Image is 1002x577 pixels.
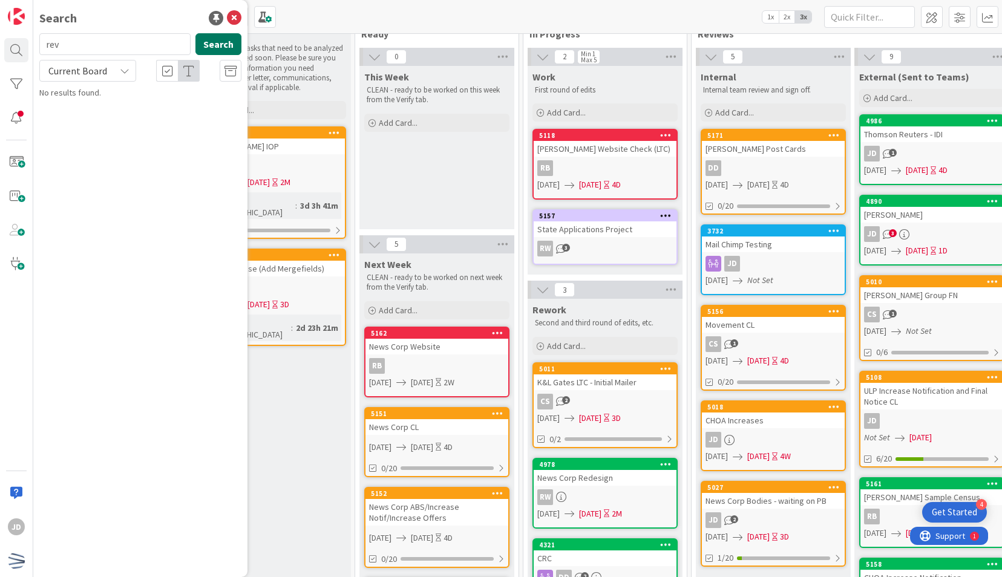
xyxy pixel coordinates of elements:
span: [DATE] [706,530,728,543]
div: Min 1 [581,51,595,57]
div: News Corp Redesign [534,470,676,486]
a: 5157State Applications ProjectRW [532,209,678,265]
span: [DATE] [369,532,391,544]
div: 5156 [707,307,845,316]
a: 5152News Corp ABS/Increase Notif/Increase Offers[DATE][DATE]4D0/20 [364,487,509,568]
div: 3D [780,530,789,543]
div: 5011 [539,365,676,373]
div: 1 [63,5,66,15]
div: LTC Enterprise (Add Mergefields) [202,261,345,276]
span: Next Week [364,258,411,270]
div: 5152 [371,489,508,498]
span: [DATE] [906,527,928,540]
span: [DATE] [706,450,728,463]
span: [DATE] [411,441,433,454]
div: 5118 [539,131,676,140]
span: 6/20 [876,452,892,465]
span: [DATE] [906,244,928,257]
div: No results found. [39,86,241,99]
div: CS [864,307,880,322]
span: External (Sent to Teams) [859,71,969,83]
div: 5027 [702,482,845,493]
div: 5152 [365,488,508,499]
span: This Week [364,71,409,83]
div: 4879 [202,128,345,139]
span: 9 [881,50,902,64]
div: DD [706,160,721,176]
span: 0/2 [549,433,561,446]
div: News Corp Bodies - waiting on PB [702,493,845,509]
div: 5156 [702,306,845,317]
div: 5012 [208,251,345,259]
span: [DATE] [864,244,886,257]
div: 5156Movement CL [702,306,845,333]
p: Second and third round of edits, etc. [535,318,675,328]
div: 3732Mail Chimp Testing [702,226,845,252]
span: Add Card... [715,107,754,118]
span: 2x [779,11,795,23]
div: JD [8,518,25,535]
div: RB [864,509,880,524]
div: RB [365,358,508,374]
div: 5151 [365,408,508,419]
div: 2M [280,176,290,189]
div: 5018CHOA Increases [702,402,845,428]
span: Ready [361,28,503,40]
i: Not Set [906,325,932,336]
span: [DATE] [706,354,728,367]
span: 5 [386,237,407,252]
div: 2d 23h 21m [293,321,341,334]
span: [DATE] [747,450,770,463]
a: 5162News Corp WebsiteRB[DATE][DATE]2W [364,327,509,397]
span: 1 [889,149,897,157]
div: 2M [612,507,622,520]
span: 3 [562,244,570,252]
div: 5151 [371,409,508,418]
div: 4D [780,354,789,367]
div: Get Started [932,506,977,518]
div: 4978News Corp Redesign [534,459,676,486]
div: JD [702,432,845,448]
span: Rework [532,304,566,316]
p: Internal team review and sign off. [703,85,843,95]
a: 4978News Corp RedesignRW[DATE][DATE]2M [532,458,678,529]
a: 5171[PERSON_NAME] Post CardsDD[DATE][DATE]4D0/20 [701,129,846,215]
img: Visit kanbanzone.com [8,8,25,25]
span: Add Card... [874,93,912,103]
span: [DATE] [909,431,932,444]
span: 0/20 [381,462,397,475]
span: Add Card... [547,107,586,118]
div: Time in [GEOGRAPHIC_DATA] [206,192,295,219]
span: 1/20 [718,552,733,564]
div: RB [369,358,385,374]
div: 5171 [702,130,845,141]
img: avatar [8,552,25,569]
div: RW [537,241,553,256]
div: 5157 [534,210,676,221]
div: 4D [444,532,453,544]
a: 5027News Corp Bodies - waiting on PBJD[DATE][DATE]3D1/20 [701,481,846,567]
i: Not Set [864,432,890,443]
div: Search [39,9,77,27]
p: CLEAN - ready to be worked on this week from the Verify tab. [367,85,507,105]
span: [DATE] [747,530,770,543]
div: 5162News Corp Website [365,328,508,354]
div: 5012 [202,250,345,261]
div: 5018 [707,403,845,411]
div: 3732 [707,227,845,235]
div: 4321 [539,541,676,549]
span: [DATE] [411,532,433,544]
div: 4D [938,164,948,177]
div: 5151News Corp CL [365,408,508,435]
div: 5011K&L Gates LTC - Initial Mailer [534,363,676,390]
div: 1D [938,244,948,257]
div: 5171[PERSON_NAME] Post Cards [702,130,845,157]
div: 5162 [365,328,508,339]
div: JD [706,512,721,528]
span: 0/20 [718,376,733,388]
span: 2 [554,50,575,64]
a: 5151News Corp CL[DATE][DATE]4D0/20 [364,407,509,477]
div: 4879 [208,129,345,137]
div: 4321 [534,540,676,550]
div: [PERSON_NAME] Post Cards [702,141,845,157]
